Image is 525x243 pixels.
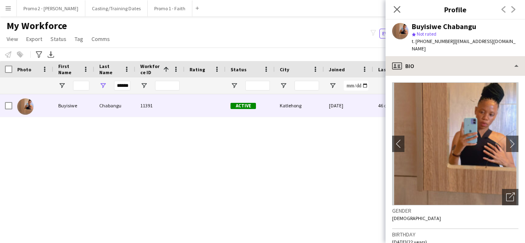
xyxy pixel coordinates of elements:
span: Photo [17,66,31,73]
a: Tag [71,34,87,44]
app-action-btn: Export XLSX [46,50,56,59]
div: Buyisiwe [53,94,94,117]
button: Casting/Training Dates [85,0,148,16]
span: t. [PHONE_NUMBER] [412,38,454,44]
span: Joined [329,66,345,73]
a: Export [23,34,46,44]
a: Comms [88,34,113,44]
div: [DATE] [324,94,373,117]
button: Open Filter Menu [231,82,238,89]
div: Bio [386,56,525,76]
input: City Filter Input [294,81,319,91]
img: Buyisiwe Chabangu [17,98,34,115]
span: Workforce ID [140,63,160,75]
div: 46 days [373,94,422,117]
span: | [EMAIL_ADDRESS][DOMAIN_NAME] [412,38,516,52]
h3: Profile [386,4,525,15]
div: Katlehong [275,94,324,117]
span: Not rated [417,31,436,37]
a: View [3,34,21,44]
span: [DEMOGRAPHIC_DATA] [392,215,441,221]
span: Active [231,103,256,109]
input: First Name Filter Input [73,81,89,91]
button: Open Filter Menu [280,82,287,89]
span: City [280,66,289,73]
span: Rating [189,66,205,73]
span: Tag [75,35,83,43]
button: Everyone11,204 [379,29,423,39]
img: Crew avatar or photo [392,82,518,205]
span: Export [26,35,42,43]
input: Status Filter Input [245,81,270,91]
input: Joined Filter Input [344,81,368,91]
span: Status [50,35,66,43]
h3: Birthday [392,231,518,238]
div: Buyisiwe Chabangu [412,23,476,30]
span: Last job [378,66,397,73]
input: Workforce ID Filter Input [155,81,180,91]
span: First Name [58,63,80,75]
a: Status [47,34,70,44]
button: Open Filter Menu [329,82,336,89]
input: Last Name Filter Input [114,81,130,91]
span: View [7,35,18,43]
button: Promo 1 - Faith [148,0,192,16]
span: Last Name [99,63,121,75]
div: Chabangu [94,94,135,117]
button: Open Filter Menu [58,82,66,89]
div: 11391 [135,94,185,117]
h3: Gender [392,207,518,214]
span: Status [231,66,247,73]
button: Promo 2 - [PERSON_NAME] [17,0,85,16]
div: Open photos pop-in [502,189,518,205]
button: Open Filter Menu [140,82,148,89]
app-action-btn: Advanced filters [34,50,44,59]
button: Open Filter Menu [99,82,107,89]
span: Comms [91,35,110,43]
span: My Workforce [7,20,67,32]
